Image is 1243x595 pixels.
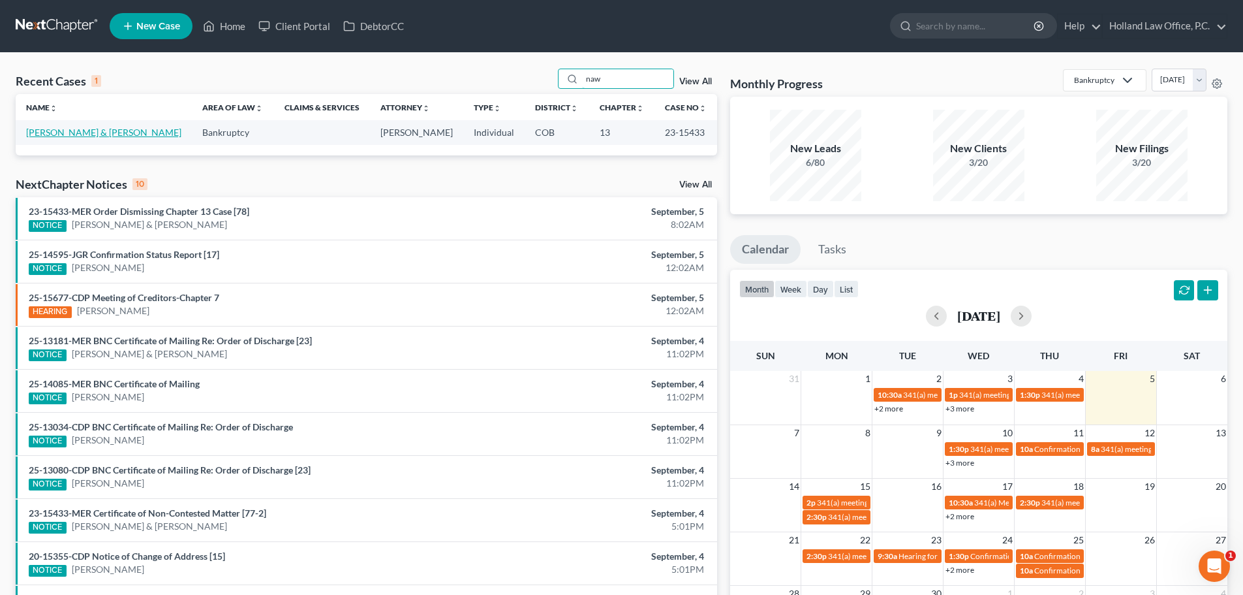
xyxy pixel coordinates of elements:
[1103,14,1227,38] a: Holland Law Office, P.C.
[370,120,463,144] td: [PERSON_NAME]
[817,498,1012,507] span: 341(a) meeting for [PERSON_NAME] & [PERSON_NAME]
[739,280,775,298] button: month
[665,103,707,112] a: Case Nounfold_more
[196,14,252,38] a: Home
[337,14,410,38] a: DebtorCC
[274,94,370,120] th: Claims & Services
[1214,479,1227,494] span: 20
[859,479,872,494] span: 15
[487,477,704,490] div: 11:02PM
[487,218,704,231] div: 8:02AM
[834,280,859,298] button: list
[828,512,1017,522] span: 341(a) meeting for [MEDICAL_DATA][PERSON_NAME]
[1006,371,1014,387] span: 3
[807,280,834,298] button: day
[1096,141,1188,156] div: New Filings
[29,249,219,260] a: 25-14595-JGR Confirmation Status Report [17]
[29,565,67,577] div: NOTICE
[1148,371,1156,387] span: 5
[949,551,969,561] span: 1:30p
[600,103,644,112] a: Chapterunfold_more
[29,378,200,389] a: 25-14085-MER BNC Certificate of Mailing
[806,512,827,522] span: 2:30p
[487,563,704,576] div: 5:01PM
[859,532,872,548] span: 22
[874,404,903,413] a: +2 more
[192,120,273,144] td: Bankruptcy
[72,563,144,576] a: [PERSON_NAME]
[535,103,578,112] a: Districtunfold_more
[487,391,704,404] div: 11:02PM
[132,178,147,190] div: 10
[1101,444,1227,454] span: 341(a) meeting for [PERSON_NAME]
[1020,566,1033,575] span: 10a
[775,280,807,298] button: week
[1072,532,1085,548] span: 25
[77,304,149,317] a: [PERSON_NAME]
[1072,479,1085,494] span: 18
[26,103,57,112] a: Nameunfold_more
[29,292,219,303] a: 25-15677-CDP Meeting of Creditors-Chapter 7
[487,507,704,520] div: September, 4
[1041,390,1167,400] span: 341(a) meeting for [PERSON_NAME]
[487,334,704,347] div: September, 4
[825,350,848,361] span: Mon
[935,371,943,387] span: 2
[1220,371,1227,387] span: 6
[788,371,801,387] span: 31
[72,261,144,274] a: [PERSON_NAME]
[788,479,801,494] span: 14
[1214,532,1227,548] span: 27
[29,220,67,232] div: NOTICE
[1184,350,1200,361] span: Sat
[959,390,1154,400] span: 341(a) meeting for [PERSON_NAME] & [PERSON_NAME]
[493,105,501,112] i: unfold_more
[945,511,974,521] a: +2 more
[945,404,974,413] a: +3 more
[916,14,1036,38] input: Search by name...
[1225,551,1236,561] span: 1
[949,498,973,507] span: 10:30a
[16,176,147,192] div: NextChapter Notices
[29,551,225,562] a: 20-15355-CDP Notice of Change of Address [15]
[1020,390,1040,400] span: 1:30p
[933,141,1024,156] div: New Clients
[16,73,101,89] div: Recent Cases
[72,477,144,490] a: [PERSON_NAME]
[29,464,311,475] a: 25-13080-CDP BNC Certificate of Mailing Re: Order of Discharge [23]
[29,507,266,519] a: 23-15433-MER Certificate of Non-Contested Matter [77-2]
[654,120,717,144] td: 23-15433
[72,218,227,231] a: [PERSON_NAME] & [PERSON_NAME]
[788,532,801,548] span: 21
[770,156,861,169] div: 6/80
[487,347,704,361] div: 11:02PM
[72,520,227,533] a: [PERSON_NAME] & [PERSON_NAME]
[1096,156,1188,169] div: 3/20
[1020,551,1033,561] span: 10a
[1077,371,1085,387] span: 4
[50,105,57,112] i: unfold_more
[589,120,654,144] td: 13
[474,103,501,112] a: Typeunfold_more
[202,103,263,112] a: Area of Lawunfold_more
[1020,444,1033,454] span: 10a
[903,390,1098,400] span: 341(a) meeting for [PERSON_NAME] & [PERSON_NAME]
[1020,498,1040,507] span: 2:30p
[29,436,67,447] div: NOTICE
[1041,498,1167,507] span: 341(a) meeting for [PERSON_NAME]
[930,532,943,548] span: 23
[487,378,704,391] div: September, 4
[864,425,872,441] span: 8
[930,479,943,494] span: 16
[487,261,704,274] div: 12:02AM
[29,335,312,346] a: 25-13181-MER BNC Certificate of Mailing Re: Order of Discharge [23]
[487,434,704,447] div: 11:02PM
[699,105,707,112] i: unfold_more
[730,235,801,264] a: Calendar
[487,248,704,261] div: September, 5
[463,120,525,144] td: Individual
[1143,425,1156,441] span: 12
[1199,551,1230,582] iframe: Intercom live chat
[26,127,181,138] a: [PERSON_NAME] & [PERSON_NAME]
[487,205,704,218] div: September, 5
